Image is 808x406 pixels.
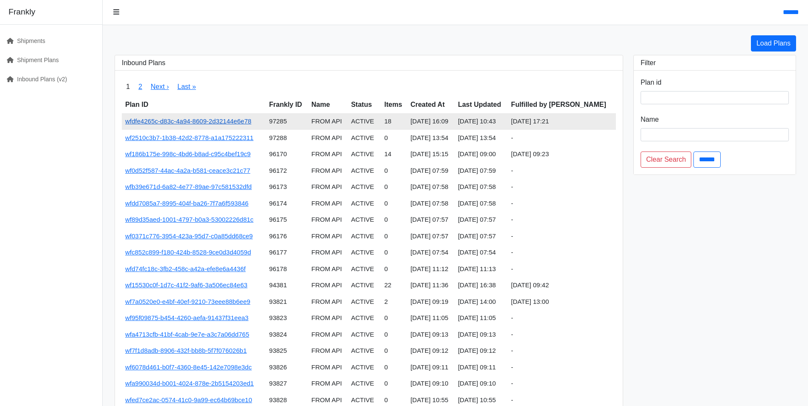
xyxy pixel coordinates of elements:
td: [DATE] 07:54 [454,244,508,261]
td: [DATE] 07:58 [407,195,455,212]
td: ACTIVE [348,130,381,146]
td: ACTIVE [348,375,381,392]
td: 0 [381,375,407,392]
label: Plan id [641,77,661,88]
td: [DATE] 11:05 [454,310,508,326]
td: [DATE] 07:59 [407,163,455,179]
td: - [508,244,616,261]
a: wfb39e671d-6a82-4e77-89ae-97c581532dfd [125,183,252,190]
td: [DATE] 13:54 [454,130,508,146]
td: 97285 [266,113,308,130]
th: Last Updated [454,96,508,113]
a: wf15530c0f-1d7c-41f2-9af6-3a506ec84e63 [125,281,247,289]
td: [DATE] 09:10 [454,375,508,392]
td: 0 [381,228,407,245]
td: 14 [381,146,407,163]
label: Name [641,114,659,125]
td: [DATE] 09:11 [407,359,455,376]
td: ACTIVE [348,179,381,195]
td: [DATE] 09:42 [508,277,616,294]
td: [DATE] 07:58 [407,179,455,195]
td: [DATE] 09:13 [454,326,508,343]
td: [DATE] 09:00 [454,146,508,163]
td: FROM API [308,212,348,228]
td: 96174 [266,195,308,212]
a: wf2510c3b7-1b38-42d2-8778-a1a175222311 [125,134,253,141]
td: [DATE] 07:57 [407,228,455,245]
td: 0 [381,179,407,195]
a: wf7f1d8adb-8906-432f-bb8b-5f7f076026b1 [125,347,247,354]
a: wfd74fc18c-3fb2-458c-a42a-efe8e6a4436f [125,265,246,272]
td: 96173 [266,179,308,195]
td: 22 [381,277,407,294]
td: FROM API [308,179,348,195]
td: 96176 [266,228,308,245]
span: 1 [122,77,134,96]
td: FROM API [308,244,348,261]
td: 0 [381,326,407,343]
a: wf7a0520e0-e4bf-40ef-9210-73eee88b6ee9 [125,298,250,305]
td: 0 [381,163,407,179]
td: [DATE] 09:13 [407,326,455,343]
a: wfdfe4265c-d83c-4a94-8609-2d32144e6e78 [125,117,251,125]
a: wf95f09875-b454-4260-aefa-91437f31eea3 [125,314,248,321]
td: FROM API [308,326,348,343]
td: [DATE] 11:36 [407,277,455,294]
td: FROM API [308,130,348,146]
td: [DATE] 07:57 [454,212,508,228]
td: - [508,163,616,179]
td: [DATE] 14:00 [454,294,508,310]
td: [DATE] 07:54 [407,244,455,261]
td: 93824 [266,326,308,343]
th: Fulfilled by [PERSON_NAME] [508,96,616,113]
td: ACTIVE [348,113,381,130]
td: 0 [381,343,407,359]
td: [DATE] 16:38 [454,277,508,294]
td: [DATE] 11:13 [454,261,508,277]
a: wf0d52f587-44ac-4a2a-b581-ceace3c21c77 [125,167,250,174]
th: Status [348,96,381,113]
td: 96175 [266,212,308,228]
td: - [508,343,616,359]
a: wf6078d461-b0f7-4360-8e45-142e7098e3dc [125,363,252,371]
td: 2 [381,294,407,310]
td: - [508,195,616,212]
nav: pager [122,77,616,96]
td: [DATE] 10:43 [454,113,508,130]
td: [DATE] 11:05 [407,310,455,326]
td: - [508,310,616,326]
h3: Filter [641,59,789,67]
th: Frankly ID [266,96,308,113]
td: 96170 [266,146,308,163]
td: ACTIVE [348,244,381,261]
td: ACTIVE [348,228,381,245]
td: - [508,261,616,277]
td: - [508,179,616,195]
td: [DATE] 07:58 [454,195,508,212]
td: [DATE] 13:54 [407,130,455,146]
td: 93827 [266,375,308,392]
a: Next › [151,83,169,90]
a: Clear Search [641,152,691,168]
th: Created At [407,96,455,113]
td: ACTIVE [348,261,381,277]
td: [DATE] 09:19 [407,294,455,310]
td: ACTIVE [348,294,381,310]
a: wfed7ce2ac-0574-41c0-9a99-ec64b69bce10 [125,396,252,403]
td: - [508,228,616,245]
th: Plan ID [122,96,266,113]
a: wf0371c776-3954-423a-95d7-c0a85dd68ce9 [125,232,253,240]
td: - [508,359,616,376]
td: [DATE] 07:58 [454,179,508,195]
td: 0 [381,261,407,277]
td: FROM API [308,261,348,277]
td: FROM API [308,163,348,179]
td: 18 [381,113,407,130]
td: [DATE] 09:11 [454,359,508,376]
h3: Inbound Plans [122,59,616,67]
td: - [508,375,616,392]
td: ACTIVE [348,326,381,343]
td: 0 [381,195,407,212]
td: 93825 [266,343,308,359]
td: 93821 [266,294,308,310]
